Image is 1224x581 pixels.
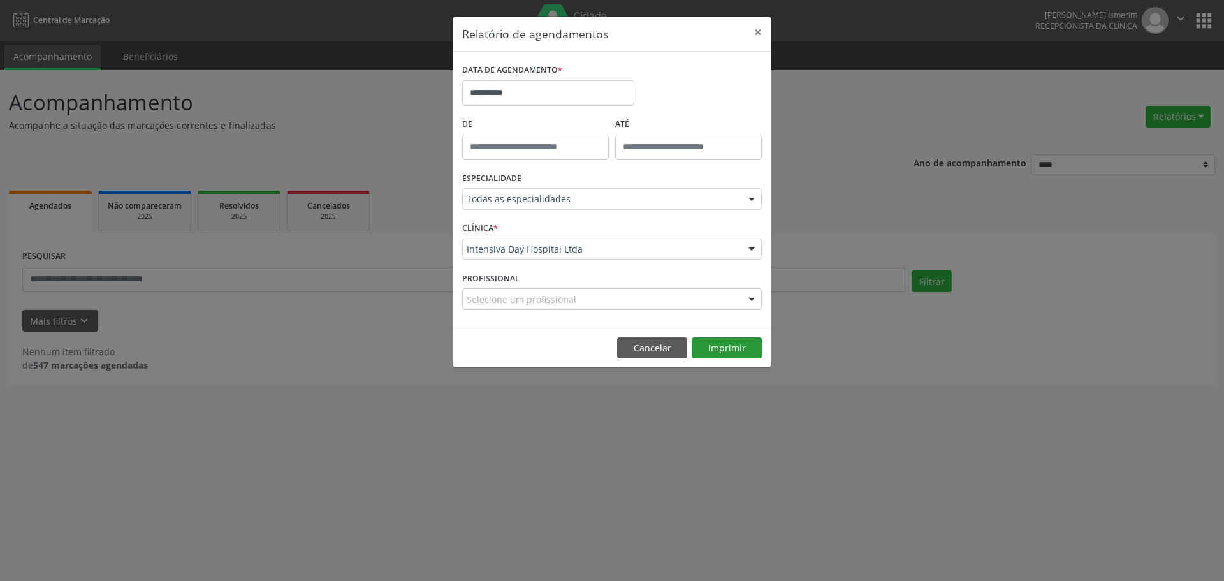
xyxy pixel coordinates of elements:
span: Intensiva Day Hospital Ltda [467,243,736,256]
label: ATÉ [615,115,762,135]
h5: Relatório de agendamentos [462,26,608,42]
label: CLÍNICA [462,219,498,239]
label: PROFISSIONAL [462,268,520,288]
span: Todas as especialidades [467,193,736,205]
button: Imprimir [692,337,762,359]
button: Cancelar [617,337,687,359]
label: DATA DE AGENDAMENTO [462,61,562,80]
button: Close [745,17,771,48]
label: ESPECIALIDADE [462,169,521,189]
span: Selecione um profissional [467,293,576,306]
label: De [462,115,609,135]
